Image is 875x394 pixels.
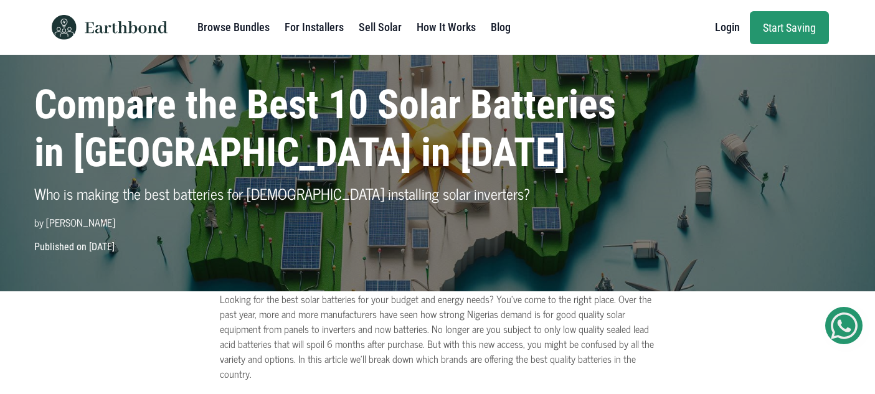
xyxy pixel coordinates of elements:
p: Who is making the best batteries for [DEMOGRAPHIC_DATA] installing solar inverters? [34,182,636,205]
p: Looking for the best solar batteries for your budget and energy needs? You've come to the right p... [220,291,656,381]
a: How It Works [417,15,476,40]
a: Login [715,15,740,40]
a: Browse Bundles [197,15,270,40]
img: Get Started On Earthbond Via Whatsapp [831,312,858,339]
a: Start Saving [750,11,829,44]
a: Blog [491,15,511,40]
p: Published on [DATE] [27,240,849,255]
a: Earthbond icon logo Earthbond text logo [47,5,168,50]
img: Earthbond text logo [85,21,168,34]
img: Earthbond icon logo [47,15,82,40]
a: For Installers [285,15,344,40]
a: Sell Solar [359,15,402,40]
h1: Compare the Best 10 Solar Batteries in [GEOGRAPHIC_DATA] in [DATE] [34,82,636,177]
p: by [PERSON_NAME] [34,215,636,230]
